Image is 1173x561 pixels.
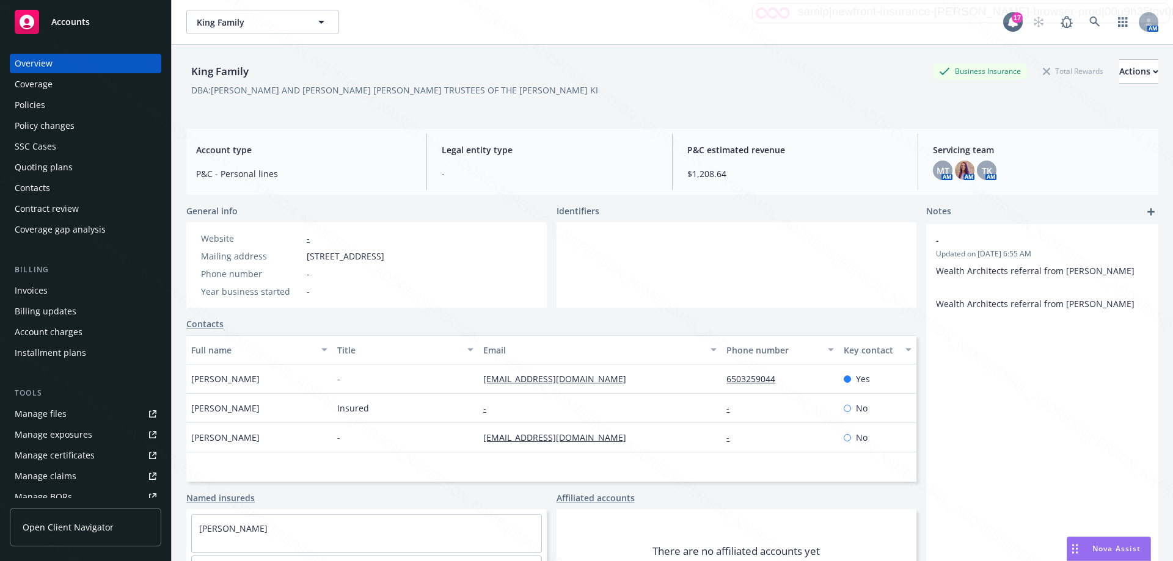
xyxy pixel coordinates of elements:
span: [PERSON_NAME] [191,372,260,385]
div: Account charges [15,322,82,342]
span: [STREET_ADDRESS] [307,250,384,262]
div: Manage BORs [15,487,72,507]
div: Quoting plans [15,157,73,177]
span: Account type [196,143,412,156]
span: [PERSON_NAME] [191,431,260,444]
span: - [337,372,340,385]
div: 17 [1012,12,1023,23]
a: SSC Cases [10,137,161,156]
div: Total Rewards [1037,63,1109,79]
div: Phone number [726,344,820,357]
a: - [307,233,310,244]
a: Manage exposures [10,425,161,444]
span: - [307,267,310,280]
div: Tools [10,387,161,399]
div: Manage certificates [15,446,95,465]
span: - [442,167,657,180]
div: Manage exposures [15,425,92,444]
a: Manage BORs [10,487,161,507]
a: Report a Bug [1054,10,1079,34]
span: P&C - Personal lines [196,167,412,180]
a: 6503259044 [726,373,785,385]
div: Email [483,344,703,357]
a: Manage claims [10,466,161,486]
div: Coverage gap analysis [15,220,106,239]
span: Servicing team [933,143,1149,156]
a: Contract review [10,199,161,219]
span: Nova Assist [1092,543,1141,554]
span: MT [937,164,949,177]
span: Updated on [DATE] 6:55 AM [936,248,1149,259]
div: SSC Cases [15,137,56,156]
span: [PERSON_NAME] [191,402,260,414]
div: Policies [15,95,45,115]
a: - [483,402,496,414]
a: - [726,402,739,414]
a: Contacts [10,178,161,198]
div: Business Insurance [933,63,1027,79]
a: Search [1083,10,1107,34]
div: Policy changes [15,116,75,136]
span: General info [186,204,238,217]
div: Year business started [201,285,302,298]
a: Affiliated accounts [557,491,635,504]
button: Title [332,335,478,364]
div: Manage files [15,404,67,424]
span: Identifiers [557,204,599,217]
div: Coverage [15,74,53,94]
div: Full name [191,344,314,357]
div: King Family [186,63,254,79]
div: Title [337,344,460,357]
div: Billing [10,264,161,276]
button: Full name [186,335,332,364]
div: Phone number [201,267,302,280]
p: Wealth Architects referral from [PERSON_NAME] [936,297,1149,310]
a: Billing updates [10,302,161,321]
a: Overview [10,54,161,73]
a: Named insureds [186,491,255,504]
a: Quoting plans [10,157,161,177]
div: Billing updates [15,302,76,321]
div: Mailing address [201,250,302,262]
a: Accounts [10,5,161,39]
span: - [307,285,310,298]
span: Accounts [51,17,90,27]
a: Contacts [186,317,224,330]
span: TK [982,164,992,177]
a: Installment plans [10,343,161,363]
span: - [337,431,340,444]
a: Account charges [10,322,161,342]
button: King Family [186,10,339,34]
a: [EMAIL_ADDRESS][DOMAIN_NAME] [483,432,636,443]
a: add [1144,204,1158,219]
span: Legal entity type [442,143,657,156]
a: - [726,432,739,443]
span: Insured [337,402,369,414]
div: Actions [1119,60,1158,83]
p: Wealth Architects referral from [PERSON_NAME] [936,264,1149,277]
div: Manage claims [15,466,76,486]
a: Switch app [1111,10,1135,34]
div: DBA: [PERSON_NAME] AND [PERSON_NAME] [PERSON_NAME] TRUSTEES OF THE [PERSON_NAME] KI [191,84,598,96]
a: [EMAIL_ADDRESS][DOMAIN_NAME] [483,373,636,385]
span: Open Client Navigator [23,521,114,534]
div: Website [201,232,302,245]
button: Email [478,335,722,364]
div: Drag to move [1067,537,1083,560]
a: Policies [10,95,161,115]
span: No [856,431,868,444]
a: Coverage gap analysis [10,220,161,239]
span: There are no affiliated accounts yet [652,544,820,559]
button: Phone number [722,335,838,364]
span: P&C estimated revenue [687,143,903,156]
a: Start snowing [1026,10,1051,34]
span: $1,208.64 [687,167,903,180]
div: Contract review [15,199,79,219]
span: No [856,402,868,414]
button: Key contact [839,335,916,364]
div: Contacts [15,178,50,198]
span: Yes [856,372,870,385]
span: Notes [926,204,951,219]
a: Manage files [10,404,161,424]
